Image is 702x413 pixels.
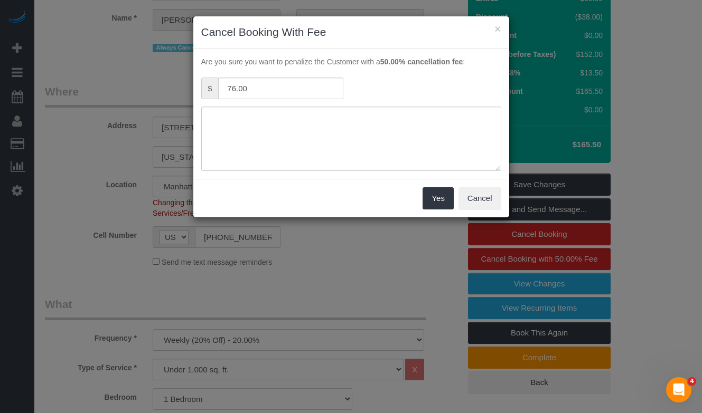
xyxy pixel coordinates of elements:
button: Cancel [458,187,501,209]
p: Are you sure you want to penalize the Customer with a : [201,56,501,67]
span: 4 [688,377,696,386]
sui-modal: Cancel Booking With Fee [193,16,509,217]
strong: 50.00% cancellation fee [380,57,463,66]
h3: Cancel Booking With Fee [201,24,501,40]
button: Yes [423,187,453,209]
span: $ [201,78,219,99]
iframe: Intercom live chat [666,377,691,402]
button: × [494,23,501,34]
